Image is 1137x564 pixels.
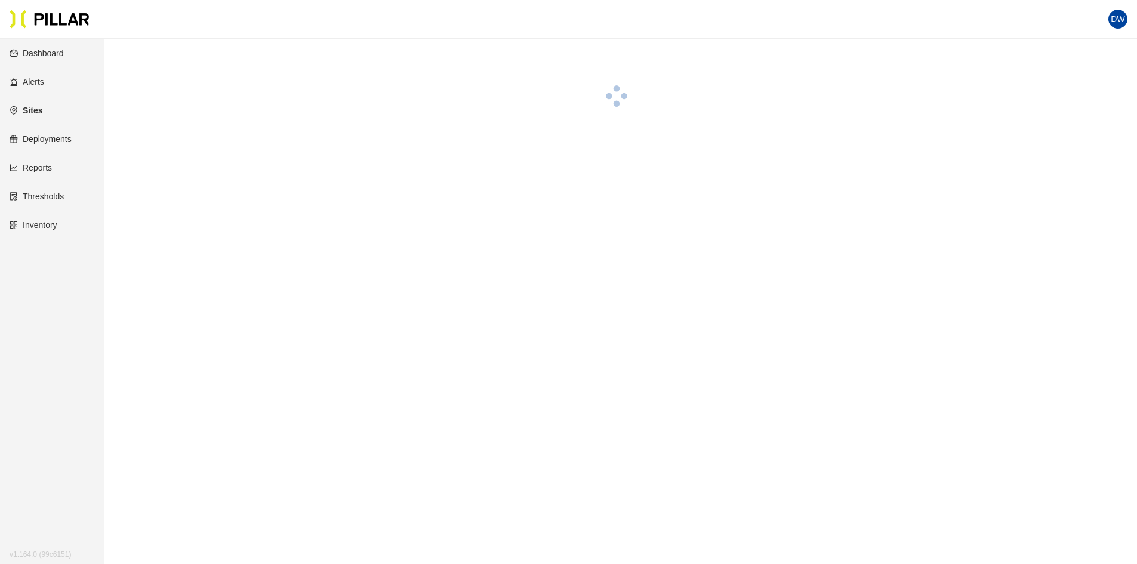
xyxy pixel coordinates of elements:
[10,106,42,115] a: environmentSites
[10,10,90,29] img: Pillar Technologies
[10,77,44,87] a: alertAlerts
[10,163,52,172] a: line-chartReports
[10,134,72,144] a: giftDeployments
[10,48,64,58] a: dashboardDashboard
[10,220,57,230] a: qrcodeInventory
[10,192,64,201] a: exceptionThresholds
[1111,10,1124,29] span: DW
